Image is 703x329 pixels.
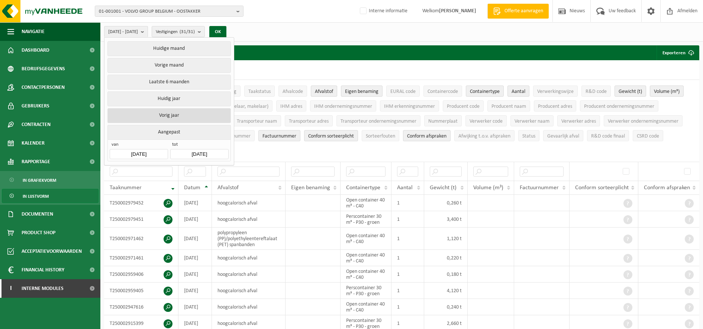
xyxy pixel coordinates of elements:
button: Transporteur adresTransporteur adres: Activate to sort [285,115,333,126]
span: Eigen benaming [291,185,330,191]
span: Gewicht (t) [430,185,457,191]
button: NummerplaatNummerplaat: Activate to sort [424,115,462,126]
td: hoogcalorisch afval [212,250,286,266]
td: T250002971461 [104,250,178,266]
td: [DATE] [178,228,212,250]
span: Navigatie [22,22,45,41]
td: Perscontainer 30 m³ - P30 - groen [341,283,391,299]
span: Factuurnummer [520,185,559,191]
button: TaakstatusTaakstatus: Activate to sort [244,86,275,97]
span: Containercode [428,89,458,94]
span: Kalender [22,134,45,152]
span: Conform afspraken [644,185,690,191]
button: VerwerkingswijzeVerwerkingswijze: Activate to sort [533,86,578,97]
td: polypropyleen (PP)/polyethyleentereftalaat (PET) spanbanden [212,228,286,250]
span: Verwerker ondernemingsnummer [608,119,678,124]
span: Dashboard [22,41,49,59]
button: Verwerker adresVerwerker adres: Activate to sort [557,115,600,126]
button: Producent ondernemingsnummerProducent ondernemingsnummer: Activate to sort [580,100,658,112]
button: Producent codeProducent code: Activate to sort [443,100,484,112]
span: R&D code finaal [591,133,625,139]
td: hoogcalorisch afval [212,283,286,299]
td: 0,180 t [424,266,468,283]
td: 1 [391,299,424,315]
button: Vestigingen(31/31) [152,26,205,37]
span: Acceptatievoorwaarden [22,242,82,261]
button: SorteerfoutenSorteerfouten: Activate to sort [362,130,399,141]
span: Gebruikers [22,97,49,115]
td: [DATE] [178,283,212,299]
button: Conform afspraken : Activate to sort [403,130,451,141]
span: Verwerkingswijze [537,89,574,94]
span: Datum [184,185,200,191]
a: In lijstvorm [2,189,99,203]
td: 4,120 t [424,283,468,299]
span: Gevaarlijk afval [547,133,579,139]
button: Vorige maand [107,58,230,73]
td: hoogcalorisch afval [212,266,286,283]
span: Volume (m³) [654,89,680,94]
td: [DATE] [178,299,212,315]
span: Verwerker naam [515,119,549,124]
td: 1 [391,250,424,266]
span: Producent ondernemingsnummer [584,104,654,109]
span: Volume (m³) [473,185,503,191]
span: Nummerplaat [428,119,458,124]
span: I [7,279,14,298]
button: Huidig jaar [107,91,230,106]
td: 0,260 t [424,195,468,211]
span: CSRD code [637,133,659,139]
button: IHM erkenningsnummerIHM erkenningsnummer: Activate to sort [380,100,439,112]
span: Transporteur ondernemingsnummer [341,119,416,124]
span: Vestigingen [156,26,195,38]
td: Open container 40 m³ - C40 [341,250,391,266]
td: Open container 40 m³ - C40 [341,266,391,283]
span: Afvalstof [315,89,333,94]
button: Eigen benamingEigen benaming: Activate to sort [341,86,383,97]
button: Vorig jaar [107,108,230,123]
span: Aantal [512,89,525,94]
td: hoogcalorisch afval [212,195,286,211]
button: AfvalcodeAfvalcode: Activate to sort [278,86,307,97]
span: Eigen benaming [345,89,378,94]
span: Producent adres [538,104,572,109]
button: Verwerker ondernemingsnummerVerwerker ondernemingsnummer: Activate to sort [604,115,683,126]
button: AantalAantal: Activate to sort [507,86,529,97]
button: Volume (m³)Volume (m³): Activate to sort [650,86,684,97]
td: Open container 40 m³ - C40 [341,299,391,315]
span: Factuurnummer [262,133,296,139]
button: Huidige maand [107,41,230,56]
button: Conform sorteerplicht : Activate to sort [304,130,358,141]
td: Open container 40 m³ - C40 [341,195,391,211]
span: Conform sorteerplicht [308,133,354,139]
span: Sorteerfouten [366,133,395,139]
td: T250002959406 [104,266,178,283]
td: T250002979452 [104,195,178,211]
button: ContainertypeContainertype: Activate to sort [466,86,504,97]
td: Perscontainer 30 m³ - P30 - groen [341,211,391,228]
button: Verwerker codeVerwerker code: Activate to sort [465,115,507,126]
span: Offerte aanvragen [503,7,545,15]
span: IHM adres [280,104,302,109]
span: IHM erkenningsnummer [384,104,435,109]
td: 0,240 t [424,299,468,315]
button: StatusStatus: Activate to sort [518,130,539,141]
span: Producent naam [491,104,526,109]
button: Producent adresProducent adres: Activate to sort [534,100,576,112]
button: AfvalstofAfvalstof: Activate to sort [311,86,337,97]
a: In grafiekvorm [2,173,99,187]
td: 1 [391,228,424,250]
span: tot [170,142,228,149]
span: Product Shop [22,223,55,242]
button: Aangepast [107,125,230,139]
td: 1 [391,211,424,228]
label: Interne informatie [358,6,407,17]
span: Containertype [470,89,500,94]
td: 1,120 t [424,228,468,250]
a: Offerte aanvragen [487,4,549,19]
td: 0,220 t [424,250,468,266]
span: Interne modules [22,279,64,298]
td: [DATE] [178,250,212,266]
span: Conform afspraken [407,133,446,139]
button: Verwerker naamVerwerker naam: Activate to sort [510,115,554,126]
